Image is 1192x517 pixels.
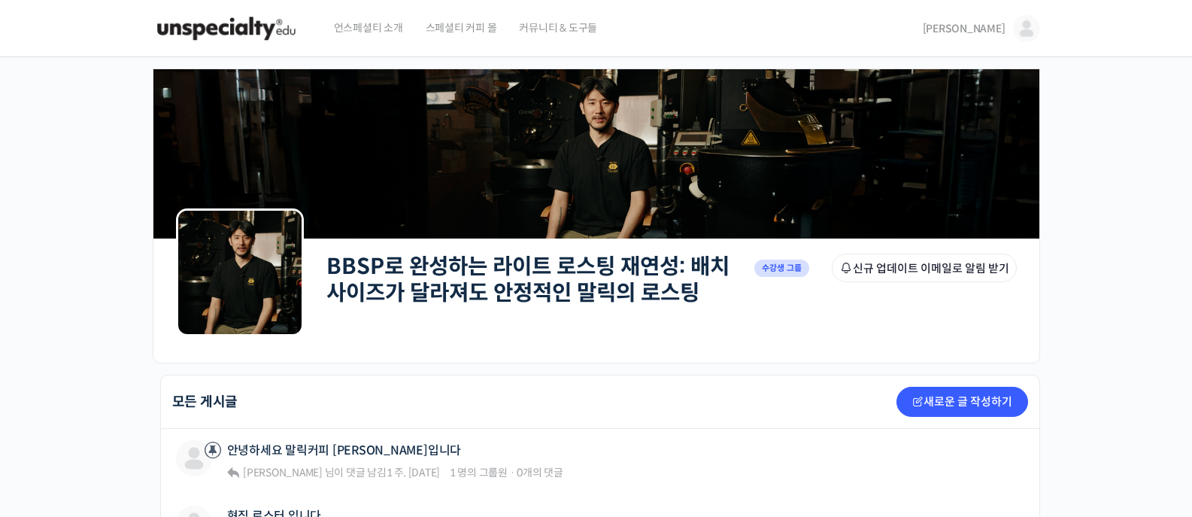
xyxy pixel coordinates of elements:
[241,466,323,479] a: [PERSON_NAME]
[241,466,440,479] span: 님이 댓글 남김
[517,466,563,479] span: 0개의 댓글
[510,466,515,479] span: ·
[176,208,304,336] img: Group logo of BBSP로 완성하는 라이트 로스팅 재연성: 배치 사이즈가 달라져도 안정적인 말릭의 로스팅
[923,22,1005,35] span: [PERSON_NAME]
[243,466,323,479] span: [PERSON_NAME]
[227,443,462,458] a: 안녕하세요 말릭커피 [PERSON_NAME]입니다
[450,466,508,479] span: 1 명의 그룹원
[387,466,440,479] a: 1 주, [DATE]
[172,395,238,409] h2: 모든 게시글
[326,253,729,306] a: BBSP로 완성하는 라이트 로스팅 재연성: 배치 사이즈가 달라져도 안정적인 말릭의 로스팅
[754,260,810,277] span: 수강생 그룹
[896,387,1028,417] a: 새로운 글 작성하기
[832,254,1017,282] button: 신규 업데이트 이메일로 알림 받기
